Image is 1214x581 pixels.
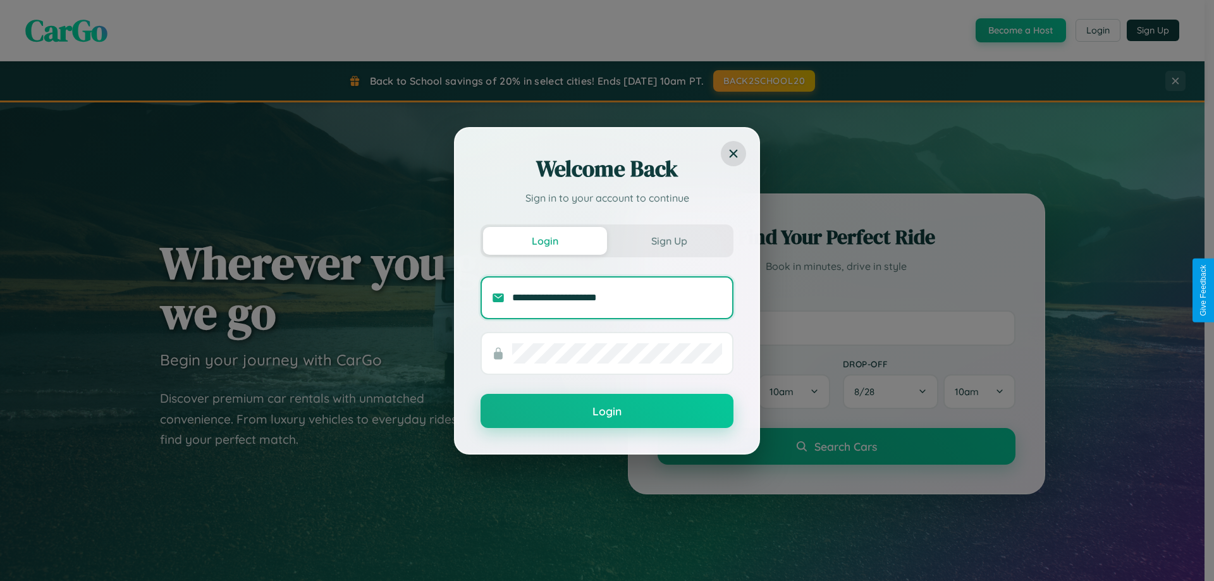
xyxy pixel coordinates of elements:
[483,227,607,255] button: Login
[481,190,733,205] p: Sign in to your account to continue
[607,227,731,255] button: Sign Up
[481,394,733,428] button: Login
[1199,265,1208,316] div: Give Feedback
[481,154,733,184] h2: Welcome Back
